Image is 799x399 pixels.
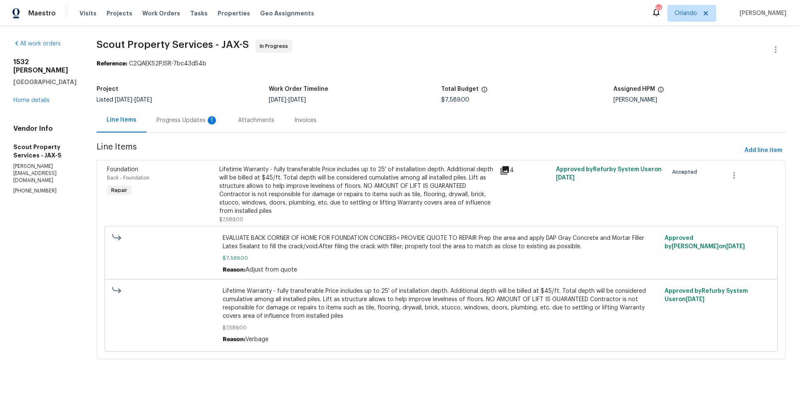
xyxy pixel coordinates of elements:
span: [DATE] [686,297,705,302]
span: - [269,97,306,103]
div: 53 [655,5,661,13]
span: Visits [79,9,97,17]
span: Approved by Refurby System User on [556,167,662,181]
span: Lifetime Warranty - fully transferable Price includes up to 25' of installation depth. Additional... [223,287,659,320]
span: Accepted [672,168,700,176]
div: Lifetime Warranty - fully transferable Price includes up to 25' of installation depth. Additional... [219,165,495,215]
div: [PERSON_NAME] [613,97,786,103]
span: The hpm assigned to this work order. [658,86,664,97]
p: [PERSON_NAME][EMAIL_ADDRESS][DOMAIN_NAME] [13,163,77,184]
div: C2QAEKS2PJSR-7bc43d54b [97,60,786,68]
b: Reference: [97,61,127,67]
span: Listed [97,97,152,103]
button: Add line item [741,143,786,158]
h2: 1532 [PERSON_NAME] [13,58,77,75]
div: Line Items [107,116,136,124]
span: Properties [218,9,250,17]
span: Work Orders [142,9,180,17]
span: $7,589.00 [219,217,243,222]
h5: [GEOGRAPHIC_DATA] [13,78,77,86]
h5: Work Order Timeline [269,86,328,92]
span: Repair [108,186,131,195]
h5: Project [97,86,118,92]
div: Attachments [238,116,274,125]
div: 1 [208,116,216,125]
p: [PHONE_NUMBER] [13,187,77,195]
span: Approved by Refurby System User on [665,288,748,302]
span: EVALUATE BACK CORNER OF HOME FOR FOUNDATION CONCERS< PROVIDE QUOTE TO REPAIR Prep the area and ap... [223,234,659,251]
a: Home details [13,97,50,103]
span: [DATE] [134,97,152,103]
span: Maestro [28,9,56,17]
span: Verbage [246,337,268,342]
h5: Assigned HPM [613,86,655,92]
div: Progress Updates [156,116,218,125]
span: Tasks [190,10,208,16]
span: Add line item [744,145,782,156]
span: Geo Assignments [260,9,314,17]
span: [DATE] [269,97,286,103]
span: $7,589.00 [223,254,659,262]
span: [PERSON_NAME] [736,9,787,17]
span: Orlando [675,9,697,17]
span: The total cost of line items that have been proposed by Opendoor. This sum includes line items th... [481,86,488,97]
h5: Total Budget [441,86,479,92]
span: Scout Property Services - JAX-S [97,40,249,50]
a: All work orders [13,41,61,47]
span: Adjust from quote [246,267,297,273]
span: [DATE] [115,97,132,103]
span: $7,589.00 [441,97,469,103]
span: Reason: [223,337,246,342]
span: [DATE] [288,97,306,103]
span: Projects [107,9,132,17]
span: Reason: [223,267,246,273]
span: Foundation [107,167,138,172]
div: Invoices [294,116,317,125]
div: 4 [500,165,551,175]
span: [DATE] [556,175,575,181]
span: Back - Foundation [107,175,149,180]
span: - [115,97,152,103]
span: Approved by [PERSON_NAME] on [665,235,745,249]
span: [DATE] [726,244,745,249]
span: Line Items [97,143,741,158]
h4: Vendor Info [13,125,77,133]
h5: Scout Property Services - JAX-S [13,143,77,160]
span: $7,589.00 [223,324,659,332]
span: In Progress [260,42,291,50]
